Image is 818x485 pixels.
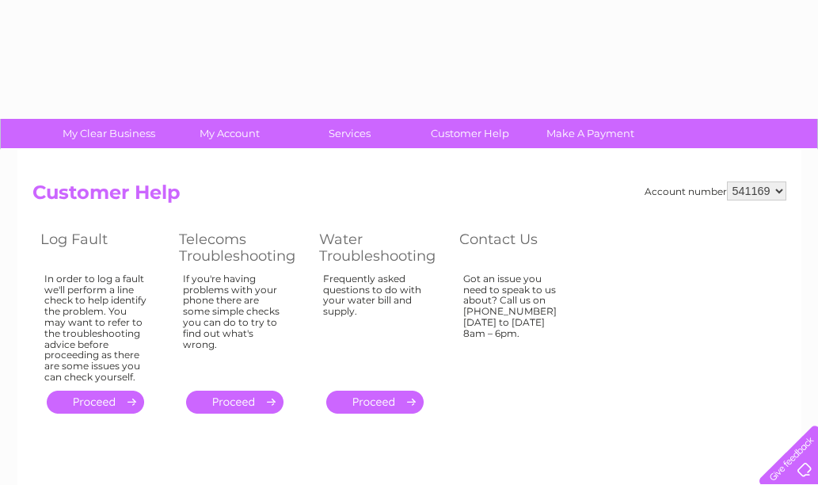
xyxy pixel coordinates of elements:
a: . [47,391,144,414]
a: . [186,391,283,414]
a: Services [284,119,415,148]
div: Account number [645,181,786,200]
a: My Account [164,119,295,148]
a: Customer Help [405,119,535,148]
h2: Customer Help [32,181,786,212]
a: Make A Payment [525,119,656,148]
a: My Clear Business [44,119,174,148]
div: If you're having problems with your phone there are some simple checks you can do to try to find ... [183,273,287,376]
a: . [326,391,424,414]
th: Contact Us [451,227,590,269]
div: Frequently asked questions to do with your water bill and supply. [323,273,428,376]
div: Got an issue you need to speak to us about? Call us on [PHONE_NUMBER] [DATE] to [DATE] 8am – 6pm. [463,273,566,376]
th: Log Fault [32,227,171,269]
th: Water Troubleshooting [311,227,451,269]
div: In order to log a fault we'll perform a line check to help identify the problem. You may want to ... [44,273,147,383]
th: Telecoms Troubleshooting [171,227,311,269]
